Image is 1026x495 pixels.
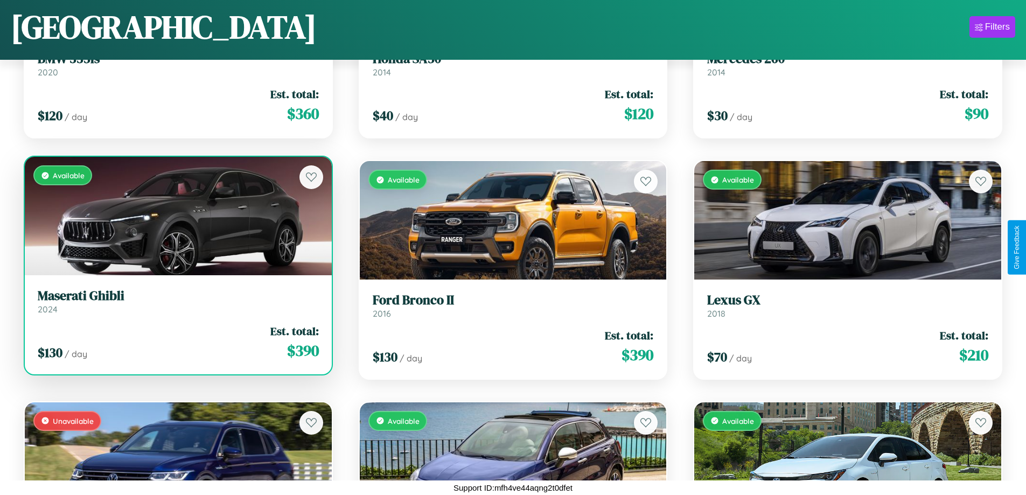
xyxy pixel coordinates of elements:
[969,16,1015,38] button: Filters
[395,111,418,122] span: / day
[965,103,988,124] span: $ 90
[373,308,391,319] span: 2016
[373,348,397,366] span: $ 130
[287,340,319,361] span: $ 390
[11,5,317,49] h1: [GEOGRAPHIC_DATA]
[388,175,420,184] span: Available
[453,480,573,495] p: Support ID: mfh4ve44aqng2t0dfet
[707,107,728,124] span: $ 30
[940,327,988,343] span: Est. total:
[270,323,319,339] span: Est. total:
[38,288,319,304] h3: Maserati Ghibli
[38,288,319,315] a: Maserati Ghibli2024
[622,344,653,366] span: $ 390
[707,67,725,78] span: 2014
[388,416,420,426] span: Available
[38,304,58,315] span: 2024
[373,292,654,308] h3: Ford Bronco II
[65,348,87,359] span: / day
[729,353,752,364] span: / day
[287,103,319,124] span: $ 360
[985,22,1010,32] div: Filters
[373,292,654,319] a: Ford Bronco II2016
[624,103,653,124] span: $ 120
[373,107,393,124] span: $ 40
[38,344,62,361] span: $ 130
[707,292,988,319] a: Lexus GX2018
[722,175,754,184] span: Available
[38,107,62,124] span: $ 120
[707,292,988,308] h3: Lexus GX
[730,111,752,122] span: / day
[707,51,988,78] a: Mercedes 2602014
[38,51,319,78] a: BMW 335is2020
[373,51,654,78] a: Honda SA502014
[722,416,754,426] span: Available
[400,353,422,364] span: / day
[373,67,391,78] span: 2014
[53,416,94,426] span: Unavailable
[65,111,87,122] span: / day
[270,86,319,102] span: Est. total:
[707,308,725,319] span: 2018
[38,67,58,78] span: 2020
[940,86,988,102] span: Est. total:
[959,344,988,366] span: $ 210
[1013,226,1021,269] div: Give Feedback
[707,348,727,366] span: $ 70
[605,86,653,102] span: Est. total:
[605,327,653,343] span: Est. total:
[53,171,85,180] span: Available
